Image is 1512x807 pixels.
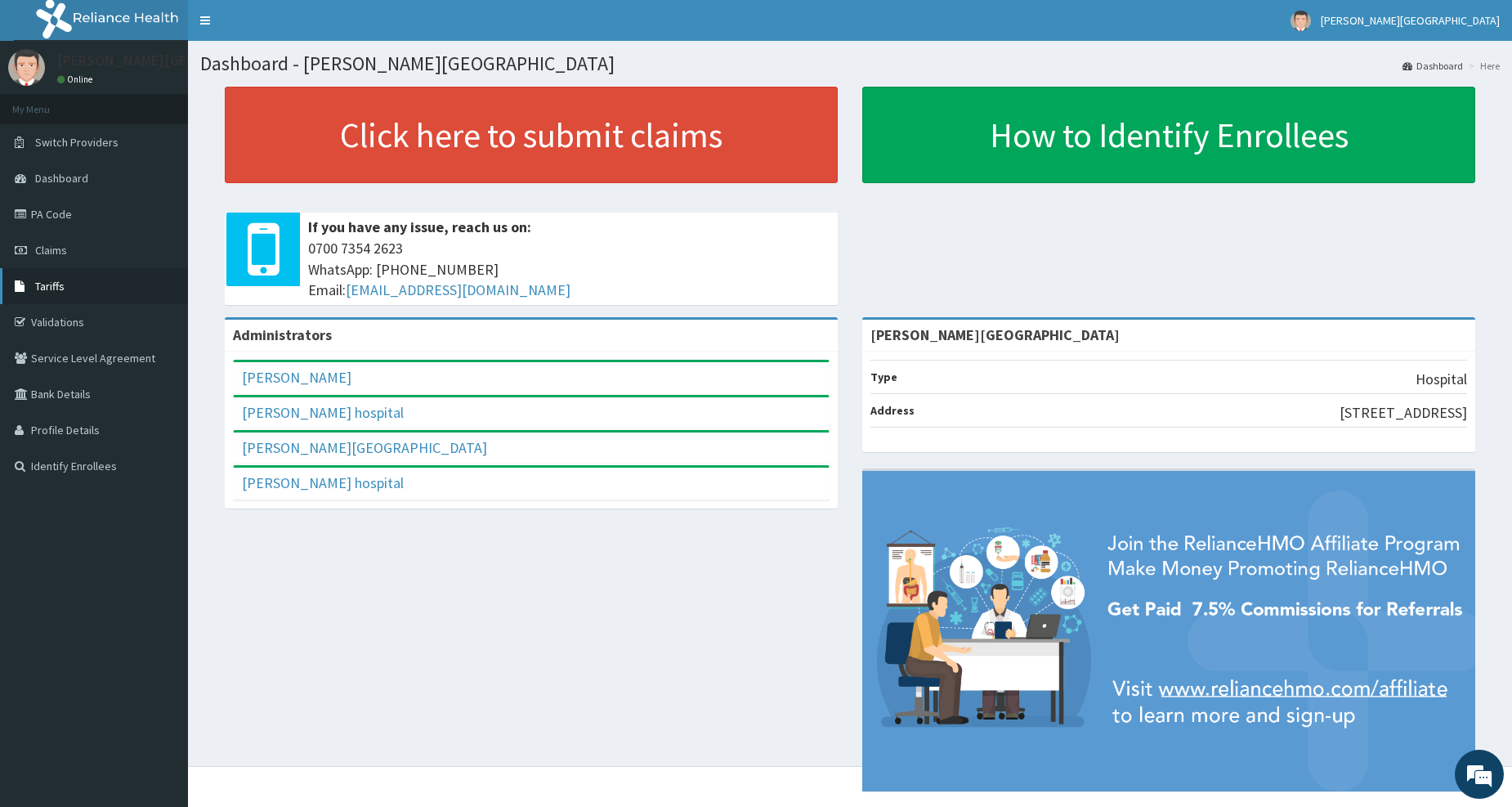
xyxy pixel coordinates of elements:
a: How to Identify Enrollees [862,87,1475,183]
img: provider-team-banner.png [862,471,1475,792]
a: Click here to submit claims [225,87,838,183]
span: Claims [35,243,67,258]
h1: Dashboard - [PERSON_NAME][GEOGRAPHIC_DATA] [200,53,1500,74]
p: [STREET_ADDRESS] [1340,402,1467,424]
span: [PERSON_NAME][GEOGRAPHIC_DATA] [1321,13,1500,28]
b: Type [870,370,897,384]
p: [PERSON_NAME][GEOGRAPHIC_DATA] [57,53,299,68]
strong: [PERSON_NAME][GEOGRAPHIC_DATA] [870,325,1120,344]
span: Tariffs [35,279,65,294]
img: User Image [8,49,45,86]
textarea: Type your message and hit 'Enter' [8,446,311,504]
a: [EMAIL_ADDRESS][DOMAIN_NAME] [346,280,570,299]
div: Minimize live chat window [268,8,307,47]
p: Hospital [1416,369,1467,390]
li: Here [1465,59,1500,73]
div: Chat with us now [85,92,275,113]
span: We're online! [95,206,226,371]
span: Dashboard [35,171,88,186]
a: [PERSON_NAME] [242,368,351,387]
a: Dashboard [1402,59,1463,73]
span: 0700 7354 2623 WhatsApp: [PHONE_NUMBER] Email: [308,238,830,301]
a: [PERSON_NAME] hospital [242,473,404,492]
b: Address [870,403,915,418]
span: Switch Providers [35,135,119,150]
a: [PERSON_NAME] hospital [242,403,404,422]
img: d_794563401_company_1708531726252_794563401 [30,82,66,123]
b: If you have any issue, reach us on: [308,217,531,236]
img: User Image [1291,11,1311,31]
b: Administrators [233,325,332,344]
a: Online [57,74,96,85]
a: [PERSON_NAME][GEOGRAPHIC_DATA] [242,438,487,457]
